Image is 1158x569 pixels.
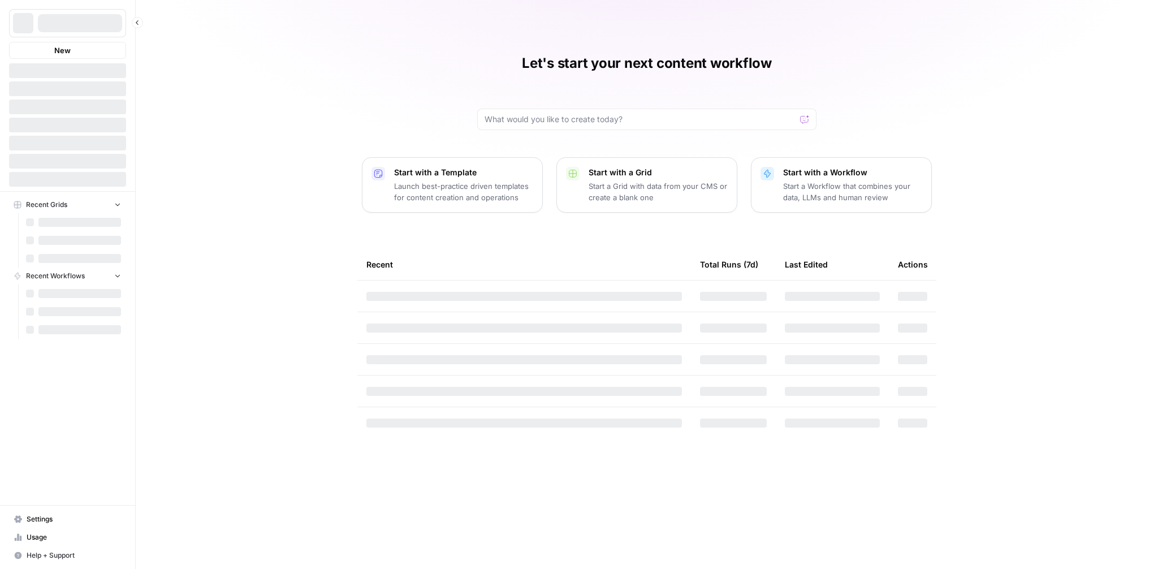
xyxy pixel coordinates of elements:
p: Start with a Grid [589,167,728,178]
div: Total Runs (7d) [700,249,758,280]
button: Recent Workflows [9,268,126,284]
p: Launch best-practice driven templates for content creation and operations [394,180,533,203]
a: Settings [9,510,126,528]
span: Recent Workflows [26,271,85,281]
div: Recent [366,249,682,280]
p: Start a Grid with data from your CMS or create a blank one [589,180,728,203]
a: Usage [9,528,126,546]
p: Start a Workflow that combines your data, LLMs and human review [783,180,922,203]
div: Actions [898,249,928,280]
span: Help + Support [27,550,121,561]
button: New [9,42,126,59]
button: Start with a TemplateLaunch best-practice driven templates for content creation and operations [362,157,543,213]
p: Start with a Workflow [783,167,922,178]
div: Last Edited [785,249,828,280]
span: Usage [27,532,121,542]
button: Start with a GridStart a Grid with data from your CMS or create a blank one [556,157,737,213]
span: New [54,45,71,56]
button: Recent Grids [9,196,126,213]
span: Recent Grids [26,200,67,210]
button: Help + Support [9,546,126,564]
button: Start with a WorkflowStart a Workflow that combines your data, LLMs and human review [751,157,932,213]
input: What would you like to create today? [485,114,796,125]
p: Start with a Template [394,167,533,178]
h1: Let's start your next content workflow [522,54,772,72]
span: Settings [27,514,121,524]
